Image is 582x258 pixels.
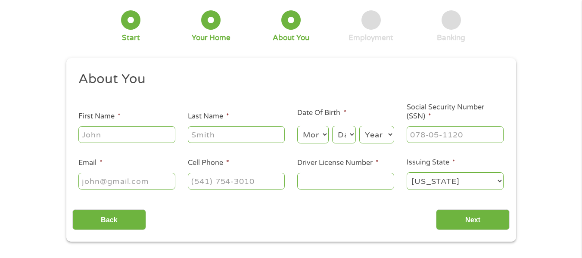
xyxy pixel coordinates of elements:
input: john@gmail.com [78,173,175,189]
input: John [78,126,175,143]
label: Driver License Number [297,159,379,168]
input: 078-05-1120 [407,126,504,143]
div: Banking [437,33,465,43]
label: Cell Phone [188,159,229,168]
label: Last Name [188,112,229,121]
div: Employment [349,33,393,43]
input: (541) 754-3010 [188,173,285,189]
div: Your Home [192,33,230,43]
div: Start [122,33,140,43]
label: Date Of Birth [297,109,346,118]
label: Social Security Number (SSN) [407,103,504,121]
label: Issuing State [407,158,455,167]
h2: About You [78,71,497,88]
label: First Name [78,112,121,121]
input: Smith [188,126,285,143]
label: Email [78,159,103,168]
input: Back [72,209,146,230]
div: About You [273,33,309,43]
input: Next [436,209,510,230]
